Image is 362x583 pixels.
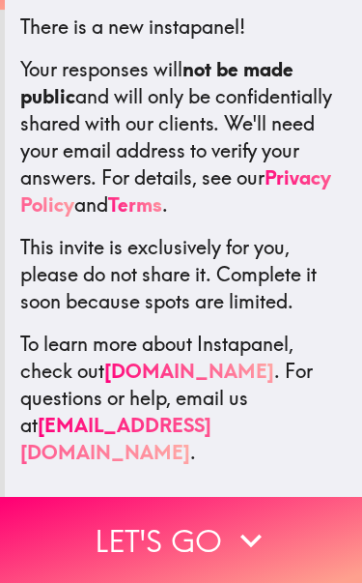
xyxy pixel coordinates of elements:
[108,192,162,217] a: Terms
[20,15,245,39] span: There is a new instapanel!
[20,331,347,466] p: To learn more about Instapanel, check out . For questions or help, email us at .
[20,234,347,315] p: This invite is exclusively for you, please do not share it. Complete it soon because spots are li...
[20,56,347,219] p: Your responses will and will only be confidentially shared with our clients. We'll need your emai...
[104,359,274,383] a: [DOMAIN_NAME]
[20,413,211,464] a: [EMAIL_ADDRESS][DOMAIN_NAME]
